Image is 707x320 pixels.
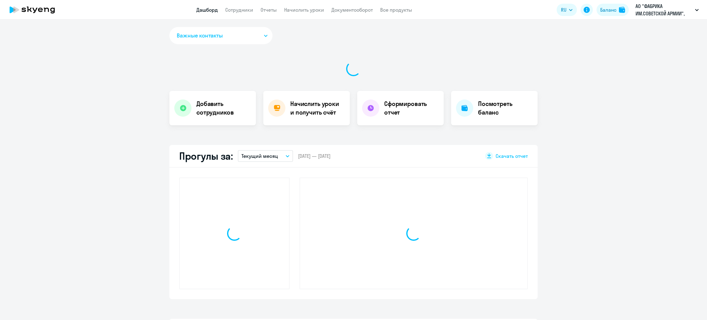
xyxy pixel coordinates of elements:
p: Текущий месяц [241,152,278,160]
a: Сотрудники [225,7,253,13]
h4: Начислить уроки и получить счёт [290,100,344,117]
h4: Посмотреть баланс [478,100,533,117]
a: Все продукты [380,7,412,13]
button: RU [557,4,577,16]
span: Важные контакты [177,32,223,40]
div: Баланс [600,6,616,14]
h2: Прогулы за: [179,150,233,162]
h4: Добавить сотрудников [196,100,251,117]
a: Отчеты [261,7,277,13]
button: Текущий месяц [238,150,293,162]
button: АО "ФАБРИКА ИМ.СОВЕТСКОЙ АРМИИ", Договор [632,2,702,17]
a: Начислить уроки [284,7,324,13]
span: [DATE] — [DATE] [298,153,330,159]
p: АО "ФАБРИКА ИМ.СОВЕТСКОЙ АРМИИ", Договор [636,2,693,17]
span: RU [561,6,566,14]
a: Документооборот [331,7,373,13]
button: Балансbalance [597,4,629,16]
button: Важные контакты [169,27,272,44]
h4: Сформировать отчет [384,100,439,117]
img: balance [619,7,625,13]
a: Дашборд [196,7,218,13]
span: Скачать отчет [496,153,528,159]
